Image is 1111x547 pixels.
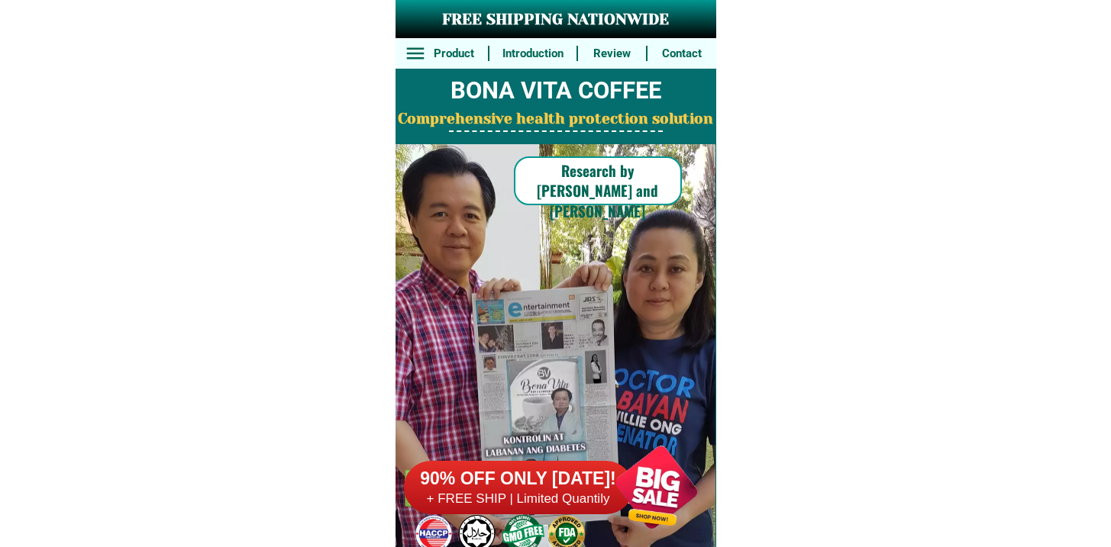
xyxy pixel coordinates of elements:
h3: FREE SHIPPING NATIONWIDE [396,8,716,31]
h2: BONA VITA COFFEE [396,73,716,109]
h6: Introduction [497,45,568,63]
h6: Product [428,45,480,63]
h6: Research by [PERSON_NAME] and [PERSON_NAME] [514,160,682,221]
h6: 90% OFF ONLY [DATE]! [404,468,633,491]
h6: + FREE SHIP | Limited Quantily [404,491,633,507]
h6: Review [586,45,638,63]
h6: Contact [656,45,708,63]
h2: Comprehensive health protection solution [396,108,716,130]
